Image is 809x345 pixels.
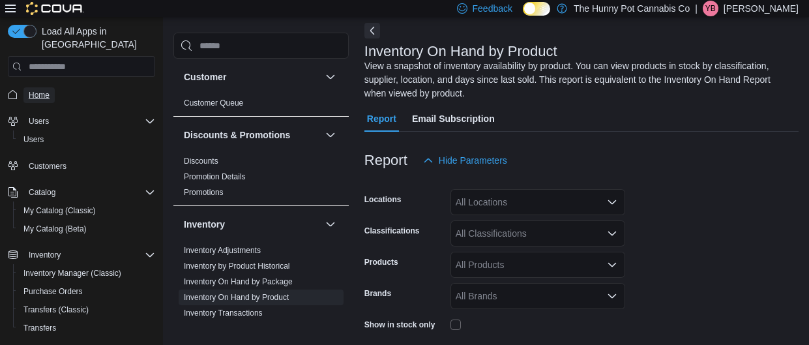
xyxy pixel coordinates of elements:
p: The Hunny Pot Cannabis Co [574,1,690,16]
span: Catalog [29,187,55,198]
p: [PERSON_NAME] [724,1,799,16]
button: Inventory [3,246,160,264]
a: My Catalog (Beta) [18,221,92,237]
span: Inventory Manager (Classic) [18,265,155,281]
button: Next [364,23,380,38]
a: Customer Queue [184,98,243,108]
span: Customers [23,158,155,174]
button: Customer [184,70,320,83]
h3: Customer [184,70,226,83]
label: Brands [364,288,391,299]
button: Customers [3,157,160,175]
button: Open list of options [607,197,617,207]
span: My Catalog (Beta) [18,221,155,237]
button: Customer [323,69,338,85]
h3: Discounts & Promotions [184,128,290,142]
span: Load All Apps in [GEOGRAPHIC_DATA] [37,25,155,51]
span: Feedback [473,2,512,15]
a: Inventory Transactions [184,308,263,318]
button: My Catalog (Classic) [13,202,160,220]
span: Discounts [184,156,218,166]
span: My Catalog (Classic) [23,205,96,216]
button: Inventory [23,247,66,263]
span: Inventory by Product Historical [184,261,290,271]
div: Customer [173,95,349,116]
span: Home [23,86,155,102]
span: Catalog [23,185,155,200]
label: Classifications [364,226,420,236]
div: Yatin Balaji [703,1,718,16]
div: View a snapshot of inventory availability by product. You can view products in stock by classific... [364,59,792,100]
span: Users [29,116,49,127]
a: Transfers (Classic) [18,302,94,318]
input: Dark Mode [523,2,550,16]
button: Catalog [23,185,61,200]
button: Open list of options [607,291,617,301]
span: Customers [29,161,66,172]
button: Catalog [3,183,160,202]
h3: Inventory [184,218,225,231]
a: Discounts [184,157,218,166]
button: Open list of options [607,260,617,270]
button: Users [23,113,54,129]
button: Users [13,130,160,149]
button: Discounts & Promotions [323,127,338,143]
span: Promotions [184,187,224,198]
span: Transfers (Classic) [23,305,89,315]
span: Purchase Orders [18,284,155,299]
a: Transfers [18,320,61,336]
a: Promotions [184,188,224,197]
span: Home [29,90,50,100]
a: Promotion Details [184,172,246,181]
span: Inventory On Hand by Product [184,292,289,303]
a: Inventory Adjustments [184,246,261,255]
a: Inventory Manager (Classic) [18,265,126,281]
span: Inventory [29,250,61,260]
button: Transfers (Classic) [13,301,160,319]
button: Discounts & Promotions [184,128,320,142]
button: My Catalog (Beta) [13,220,160,238]
button: Open list of options [607,228,617,239]
button: Inventory [323,217,338,232]
a: Home [23,87,55,103]
h3: Inventory On Hand by Product [364,44,557,59]
span: Promotion Details [184,172,246,182]
span: Report [367,106,396,132]
span: Transfers [23,323,56,333]
h3: Report [364,153,407,168]
button: Inventory [184,218,320,231]
span: Hide Parameters [439,154,507,167]
span: YB [705,1,716,16]
label: Locations [364,194,402,205]
div: Discounts & Promotions [173,153,349,205]
a: Inventory by Product Historical [184,262,290,271]
a: Inventory On Hand by Product [184,293,289,302]
a: Customers [23,158,72,174]
button: Transfers [13,319,160,337]
button: Users [3,112,160,130]
a: Purchase Orders [18,284,88,299]
a: Users [18,132,49,147]
span: Inventory Manager (Classic) [23,268,121,278]
span: Inventory [23,247,155,263]
span: Users [23,134,44,145]
img: Cova [26,2,84,15]
span: Transfers (Classic) [18,302,155,318]
label: Products [364,257,398,267]
a: Inventory On Hand by Package [184,277,293,286]
span: My Catalog (Beta) [23,224,87,234]
button: Hide Parameters [418,147,512,173]
span: Inventory On Hand by Package [184,277,293,287]
label: Show in stock only [364,320,435,330]
span: Email Subscription [412,106,495,132]
span: Inventory Adjustments [184,245,261,256]
span: Users [18,132,155,147]
button: Home [3,85,160,104]
span: Transfers [18,320,155,336]
a: My Catalog (Classic) [18,203,101,218]
span: Users [23,113,155,129]
p: | [695,1,698,16]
